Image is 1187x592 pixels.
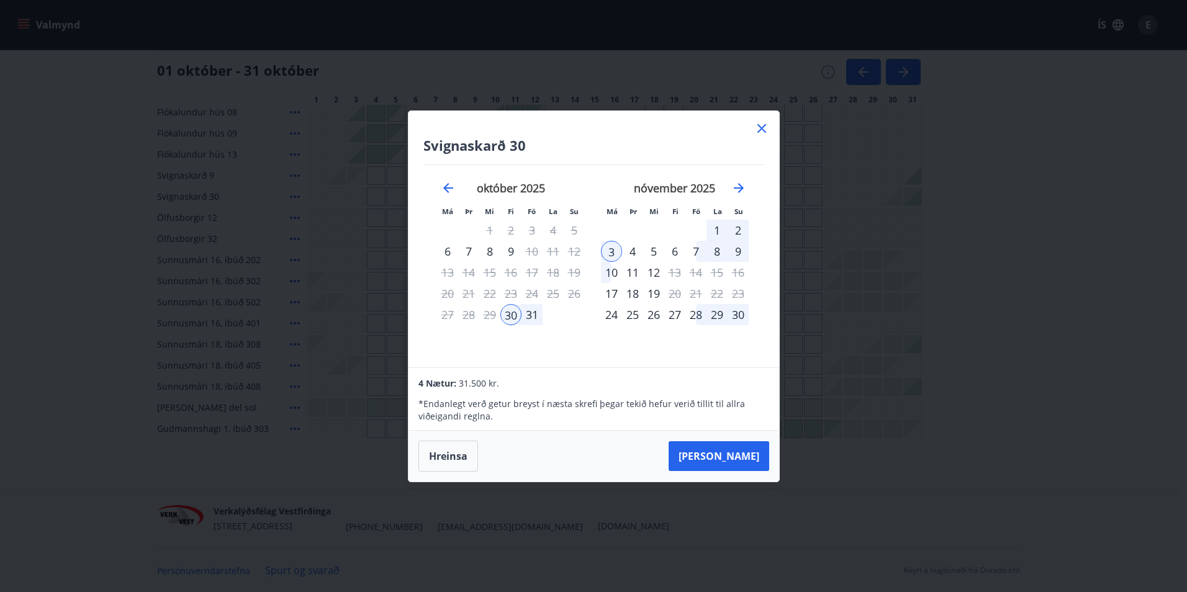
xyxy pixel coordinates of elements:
td: Not available. laugardagur, 25. október 2025 [543,283,564,304]
div: 11 [622,262,643,283]
td: Not available. laugardagur, 18. október 2025 [543,262,564,283]
small: Fö [528,207,536,216]
div: 5 [643,241,664,262]
div: Move forward to switch to the next month. [731,181,746,195]
td: Choose laugardagur, 8. nóvember 2025 as your check-in date. It’s available. [706,241,728,262]
td: Choose laugardagur, 29. nóvember 2025 as your check-in date. It’s available. [706,304,728,325]
td: Choose föstudagur, 10. október 2025 as your check-in date. It’s available. [521,241,543,262]
td: Choose miðvikudagur, 8. október 2025 as your check-in date. It’s available. [479,241,500,262]
td: Selected. sunnudagur, 2. nóvember 2025 [728,220,749,241]
td: Choose þriðjudagur, 11. nóvember 2025 as your check-in date. It’s available. [622,262,643,283]
td: Not available. mánudagur, 13. október 2025 [437,262,458,283]
div: Aðeins innritun í boði [601,304,622,325]
td: Choose fimmtudagur, 20. nóvember 2025 as your check-in date. It’s available. [664,283,685,304]
div: 29 [706,304,728,325]
td: Not available. mánudagur, 27. október 2025 [437,304,458,325]
div: 7 [458,241,479,262]
td: Choose þriðjudagur, 4. nóvember 2025 as your check-in date. It’s available. [622,241,643,262]
td: Not available. sunnudagur, 16. nóvember 2025 [728,262,749,283]
small: Fö [692,207,700,216]
div: Aðeins útritun í boði [664,283,685,304]
span: 4 Nætur: [418,377,456,389]
small: Su [734,207,743,216]
td: Choose fimmtudagur, 9. október 2025 as your check-in date. It’s available. [500,241,521,262]
td: Choose miðvikudagur, 26. nóvember 2025 as your check-in date. It’s available. [643,304,664,325]
td: Choose þriðjudagur, 18. nóvember 2025 as your check-in date. It’s available. [622,283,643,304]
td: Not available. miðvikudagur, 22. október 2025 [479,283,500,304]
td: Not available. föstudagur, 17. október 2025 [521,262,543,283]
td: Choose fimmtudagur, 27. nóvember 2025 as your check-in date. It’s available. [664,304,685,325]
div: 7 [685,241,706,262]
small: La [549,207,557,216]
button: [PERSON_NAME] [669,441,769,471]
div: 19 [643,283,664,304]
td: Not available. föstudagur, 3. október 2025 [521,220,543,241]
div: 9 [500,241,521,262]
small: Su [570,207,579,216]
span: 31.500 kr. [459,377,499,389]
div: Aðeins innritun í boði [601,283,622,304]
td: Choose mánudagur, 24. nóvember 2025 as your check-in date. It’s available. [601,304,622,325]
small: Fi [672,207,679,216]
div: Calendar [423,165,764,352]
div: 25 [622,304,643,325]
div: 10 [601,262,622,283]
td: Not available. sunnudagur, 12. október 2025 [564,241,585,262]
td: Choose þriðjudagur, 7. október 2025 as your check-in date. It’s available. [458,241,479,262]
td: Not available. sunnudagur, 26. október 2025 [564,283,585,304]
small: Þr [630,207,637,216]
td: Selected. föstudagur, 31. október 2025 [521,304,543,325]
td: Not available. laugardagur, 15. nóvember 2025 [706,262,728,283]
td: Choose mánudagur, 17. nóvember 2025 as your check-in date. It’s available. [601,283,622,304]
td: Not available. miðvikudagur, 1. október 2025 [479,220,500,241]
small: Má [442,207,453,216]
div: Move backward to switch to the previous month. [441,181,456,195]
td: Selected. laugardagur, 1. nóvember 2025 [706,220,728,241]
small: Mi [649,207,659,216]
div: 28 [685,304,706,325]
div: 2 [728,220,749,241]
td: Choose sunnudagur, 9. nóvember 2025 as your check-in date. It’s available. [728,241,749,262]
strong: október 2025 [477,181,545,195]
div: Aðeins innritun í boði [500,304,521,325]
small: La [713,207,722,216]
td: Not available. laugardagur, 22. nóvember 2025 [706,283,728,304]
div: 3 [601,241,622,262]
td: Choose mánudagur, 6. október 2025 as your check-in date. It’s available. [437,241,458,262]
td: Not available. mánudagur, 20. október 2025 [437,283,458,304]
div: 1 [706,220,728,241]
div: 30 [728,304,749,325]
td: Not available. föstudagur, 21. nóvember 2025 [685,283,706,304]
td: Not available. laugardagur, 4. október 2025 [543,220,564,241]
div: Aðeins útritun í boði [521,241,543,262]
td: Not available. fimmtudagur, 2. október 2025 [500,220,521,241]
div: 31 [521,304,543,325]
div: 9 [728,241,749,262]
small: Fi [508,207,514,216]
td: Not available. sunnudagur, 19. október 2025 [564,262,585,283]
div: Aðeins innritun í boði [437,241,458,262]
td: Not available. fimmtudagur, 23. október 2025 [500,283,521,304]
h4: Svignaskarð 30 [423,136,764,155]
td: Not available. þriðjudagur, 21. október 2025 [458,283,479,304]
td: Selected as start date. fimmtudagur, 30. október 2025 [500,304,521,325]
button: Hreinsa [418,441,478,472]
td: Not available. fimmtudagur, 16. október 2025 [500,262,521,283]
td: Not available. föstudagur, 14. nóvember 2025 [685,262,706,283]
td: Not available. þriðjudagur, 14. október 2025 [458,262,479,283]
td: Choose miðvikudagur, 5. nóvember 2025 as your check-in date. It’s available. [643,241,664,262]
td: Choose miðvikudagur, 19. nóvember 2025 as your check-in date. It’s available. [643,283,664,304]
td: Not available. miðvikudagur, 15. október 2025 [479,262,500,283]
td: Not available. sunnudagur, 23. nóvember 2025 [728,283,749,304]
td: Not available. miðvikudagur, 29. október 2025 [479,304,500,325]
td: Choose sunnudagur, 30. nóvember 2025 as your check-in date. It’s available. [728,304,749,325]
div: 26 [643,304,664,325]
small: Má [607,207,618,216]
strong: nóvember 2025 [634,181,715,195]
td: Choose mánudagur, 10. nóvember 2025 as your check-in date. It’s available. [601,262,622,283]
td: Choose miðvikudagur, 12. nóvember 2025 as your check-in date. It’s available. [643,262,664,283]
div: 27 [664,304,685,325]
td: Not available. sunnudagur, 5. október 2025 [564,220,585,241]
div: 18 [622,283,643,304]
div: 8 [706,241,728,262]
